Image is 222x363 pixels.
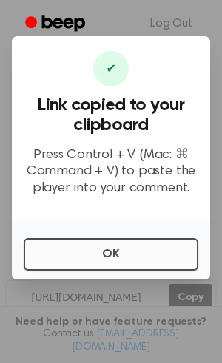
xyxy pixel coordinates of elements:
[93,51,129,86] div: ✔
[15,10,98,38] a: Beep
[24,147,198,197] p: Press Control + V (Mac: ⌘ Command + V) to paste the player into your comment.
[24,95,198,135] h3: Link copied to your clipboard
[24,238,198,271] button: OK
[135,6,207,41] a: Log Out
